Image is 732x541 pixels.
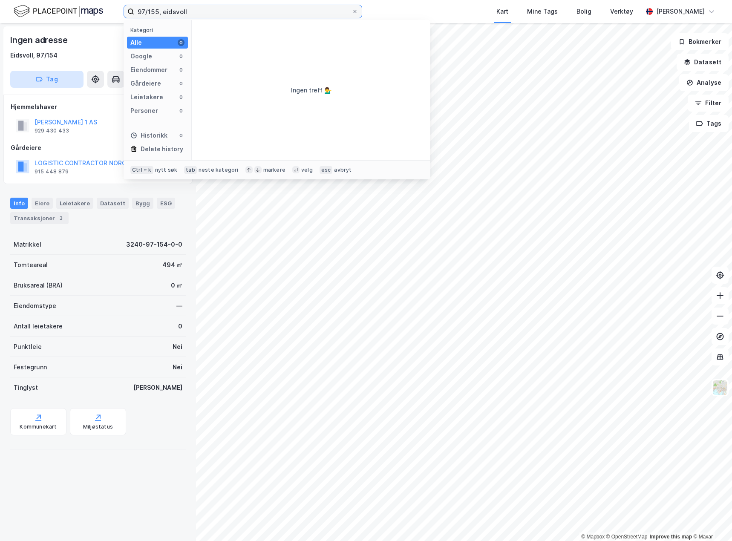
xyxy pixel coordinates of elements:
[689,500,732,541] iframe: Chat Widget
[291,85,331,95] div: Ingen treff 💁‍♂️
[173,362,182,372] div: Nei
[671,33,729,50] button: Bokmerker
[14,342,42,352] div: Punktleie
[677,54,729,71] button: Datasett
[97,198,129,209] div: Datasett
[199,167,239,173] div: neste kategori
[10,50,58,60] div: Eidsvoll, 97/154
[10,33,69,47] div: Ingen adresse
[155,167,178,173] div: nytt søk
[130,92,163,102] div: Leietakere
[679,74,729,91] button: Analyse
[178,107,184,114] div: 0
[178,132,184,139] div: 0
[178,94,184,101] div: 0
[263,167,285,173] div: markere
[320,166,333,174] div: esc
[184,166,197,174] div: tab
[650,534,692,540] a: Improve this map
[130,65,167,75] div: Eiendommer
[141,144,183,154] div: Delete history
[134,5,352,18] input: Søk på adresse, matrikkel, gårdeiere, leietakere eller personer
[496,6,508,17] div: Kart
[178,66,184,73] div: 0
[83,423,113,430] div: Miljøstatus
[178,53,184,60] div: 0
[14,239,41,250] div: Matrikkel
[130,27,188,33] div: Kategori
[176,301,182,311] div: —
[130,78,161,89] div: Gårdeiere
[689,500,732,541] div: Kontrollprogram for chat
[162,260,182,270] div: 494 ㎡
[132,198,153,209] div: Bygg
[130,130,167,141] div: Historikk
[20,423,57,430] div: Kommunekart
[171,280,182,291] div: 0 ㎡
[130,166,153,174] div: Ctrl + k
[689,115,729,132] button: Tags
[32,198,53,209] div: Eiere
[157,198,175,209] div: ESG
[130,106,158,116] div: Personer
[14,383,38,393] div: Tinglyst
[14,321,63,331] div: Antall leietakere
[35,168,69,175] div: 915 448 879
[14,301,56,311] div: Eiendomstype
[178,321,182,331] div: 0
[14,280,63,291] div: Bruksareal (BRA)
[11,102,185,112] div: Hjemmelshaver
[35,127,69,134] div: 929 430 433
[11,143,185,153] div: Gårdeiere
[301,167,313,173] div: velg
[130,37,142,48] div: Alle
[14,362,47,372] div: Festegrunn
[581,534,605,540] a: Mapbox
[126,239,182,250] div: 3240-97-154-0-0
[688,95,729,112] button: Filter
[656,6,705,17] div: [PERSON_NAME]
[178,80,184,87] div: 0
[133,383,182,393] div: [PERSON_NAME]
[130,51,152,61] div: Google
[14,4,103,19] img: logo.f888ab2527a4732fd821a326f86c7f29.svg
[57,214,65,222] div: 3
[527,6,558,17] div: Mine Tags
[606,534,648,540] a: OpenStreetMap
[56,198,93,209] div: Leietakere
[178,39,184,46] div: 0
[712,380,728,396] img: Z
[334,167,352,173] div: avbryt
[14,260,48,270] div: Tomteareal
[10,71,84,88] button: Tag
[610,6,633,17] div: Verktøy
[173,342,182,352] div: Nei
[10,198,28,209] div: Info
[10,212,69,224] div: Transaksjoner
[576,6,591,17] div: Bolig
